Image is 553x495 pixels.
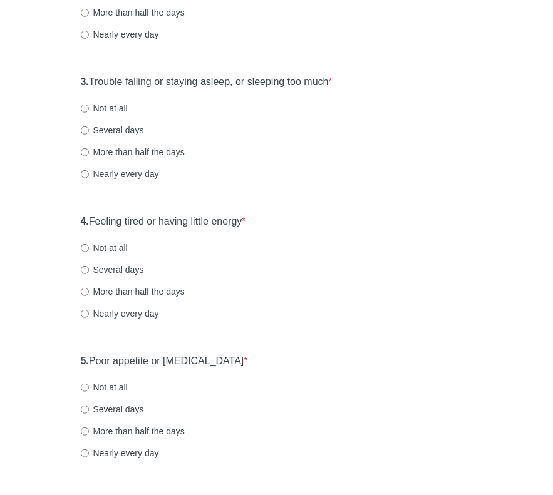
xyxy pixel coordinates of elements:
label: More than half the days [81,146,185,158]
input: Several days [81,126,89,135]
input: Nearly every day [81,170,89,178]
input: More than half the days [81,427,89,436]
label: Several days [81,263,144,276]
input: More than half the days [81,288,89,296]
label: More than half the days [81,285,185,298]
input: Not at all [81,244,89,252]
input: Several days [81,406,89,414]
input: Nearly every day [81,449,89,457]
label: Poor appetite or [MEDICAL_DATA] [81,354,248,369]
label: Not at all [81,242,128,254]
strong: 4. [81,216,89,227]
input: Nearly every day [81,31,89,39]
label: Several days [81,403,144,416]
input: More than half the days [81,148,89,156]
input: Several days [81,266,89,274]
label: More than half the days [81,425,185,437]
input: More than half the days [81,9,89,17]
label: Trouble falling or staying asleep, or sleeping too much [81,75,333,89]
label: Nearly every day [81,307,159,320]
label: Nearly every day [81,28,159,41]
strong: 3. [81,76,89,87]
label: Not at all [81,102,128,115]
input: Not at all [81,105,89,113]
label: Several days [81,124,144,136]
label: Not at all [81,381,128,394]
input: Nearly every day [81,310,89,318]
label: Nearly every day [81,447,159,459]
label: Nearly every day [81,168,159,180]
input: Not at all [81,384,89,392]
strong: 5. [81,355,89,366]
label: Feeling tired or having little energy [81,215,246,229]
label: More than half the days [81,6,185,19]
